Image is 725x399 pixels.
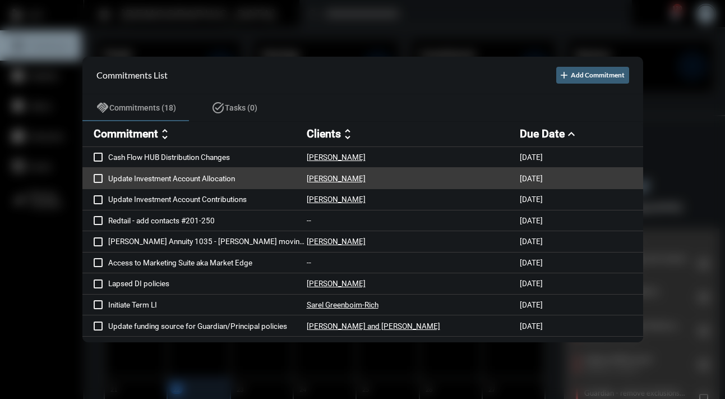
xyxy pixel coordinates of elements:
p: [PERSON_NAME] [307,237,366,246]
p: [PERSON_NAME] [307,279,366,288]
mat-icon: unfold_more [158,127,172,141]
h2: Commitment [94,127,158,140]
mat-icon: add [558,70,570,81]
p: Update Investment Account Allocation [108,174,307,183]
span: Commitments (18) [109,103,176,112]
p: [PERSON_NAME] [307,195,366,204]
p: [PERSON_NAME] [307,342,366,351]
p: [PERSON_NAME] [307,153,366,162]
mat-icon: unfold_more [341,127,354,141]
p: Update Investment Account Contributions [108,195,307,204]
p: [DATE] [520,153,543,162]
span: Tasks (0) [225,103,257,112]
h2: Clients [307,127,341,140]
p: [DATE] [520,279,543,288]
p: Initiate Term LI [108,300,307,309]
p: Sarel Greenboim-Rich [307,300,378,309]
p: Update funding source for Guardian/Principal policies [108,322,307,331]
p: [DATE] [520,195,543,204]
mat-icon: task_alt [211,101,225,114]
p: Access to Marketing Suite aka Market Edge [108,258,307,267]
h2: Due Date [520,127,565,140]
p: [PERSON_NAME] [307,174,366,183]
p: [DATE] [520,258,543,267]
p: [DATE] [520,174,543,183]
p: -- [307,216,311,225]
p: [DATE] [520,342,543,351]
p: [DATE] [520,322,543,331]
p: [DATE] [520,300,543,309]
h2: Commitments List [96,70,168,80]
p: -- [307,258,311,267]
mat-icon: handshake [96,101,109,114]
p: [DATE] [520,216,543,225]
p: Baby Block [108,342,307,351]
mat-icon: expand_less [565,127,578,141]
button: Add Commitment [556,67,629,84]
p: [PERSON_NAME] and [PERSON_NAME] [307,322,440,331]
p: [DATE] [520,237,543,246]
p: Cash Flow HUB Distribution Changes [108,153,307,162]
p: Lapsed DI policies [108,279,307,288]
p: [PERSON_NAME] Annuity 1035 - [PERSON_NAME] moving to [GEOGRAPHIC_DATA] [108,237,307,246]
p: Redtail - add contacts #201-250 [108,216,307,225]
